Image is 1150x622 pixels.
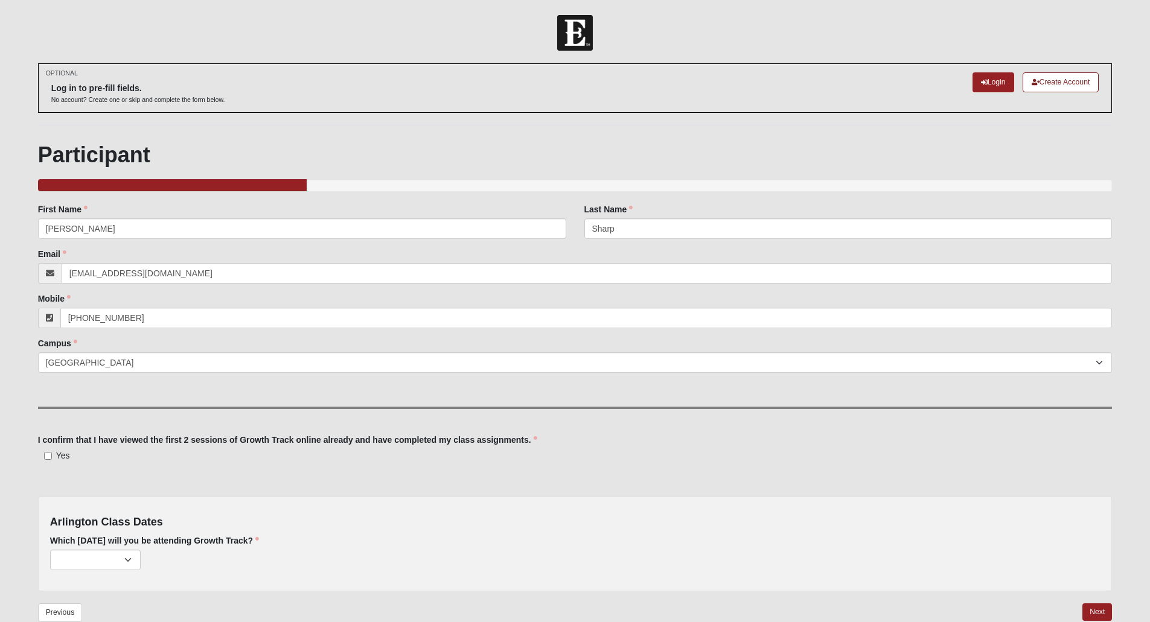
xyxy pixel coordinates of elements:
[51,95,225,104] p: No account? Create one or skip and complete the form below.
[38,142,1113,168] h1: Participant
[51,83,225,94] h6: Log in to pre-fill fields.
[44,452,52,460] input: Yes
[50,516,1100,529] h4: Arlington Class Dates
[38,337,77,349] label: Campus
[50,535,260,547] label: Which [DATE] will you be attending Growth Track?
[973,72,1014,92] a: Login
[38,603,83,622] a: Previous
[557,15,593,51] img: Church of Eleven22 Logo
[46,69,78,78] small: OPTIONAL
[38,434,537,446] label: I confirm that I have viewed the first 2 sessions of Growth Track online already and have complet...
[56,451,70,460] span: Yes
[38,293,71,305] label: Mobile
[38,248,66,260] label: Email
[1082,603,1112,621] a: Next
[1023,72,1099,92] a: Create Account
[38,203,88,215] label: First Name
[584,203,633,215] label: Last Name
